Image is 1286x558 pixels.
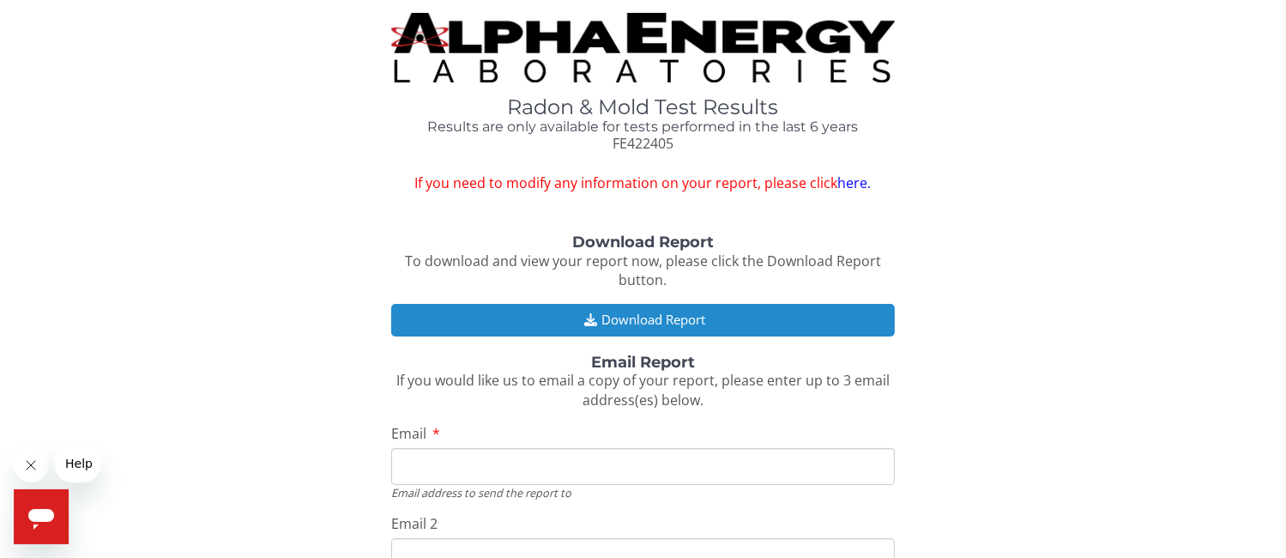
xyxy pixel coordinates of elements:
[391,424,426,443] span: Email
[14,448,48,482] iframe: Close message
[391,304,896,336] button: Download Report
[14,489,69,544] iframe: Button to launch messaging window
[405,252,881,290] span: To download and view your report now, please click the Download Report button.
[391,173,896,193] span: If you need to modify any information on your report, please click
[391,96,896,118] h1: Radon & Mold Test Results
[391,485,896,500] div: Email address to send the report to
[837,173,871,192] a: here.
[55,445,100,482] iframe: Message from company
[572,233,714,252] strong: Download Report
[391,13,896,82] img: TightCrop.jpg
[613,134,673,153] span: FE422405
[396,371,890,409] span: If you would like us to email a copy of your report, please enter up to 3 email address(es) below.
[591,353,695,372] strong: Email Report
[391,119,896,135] h4: Results are only available for tests performed in the last 6 years
[391,514,438,533] span: Email 2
